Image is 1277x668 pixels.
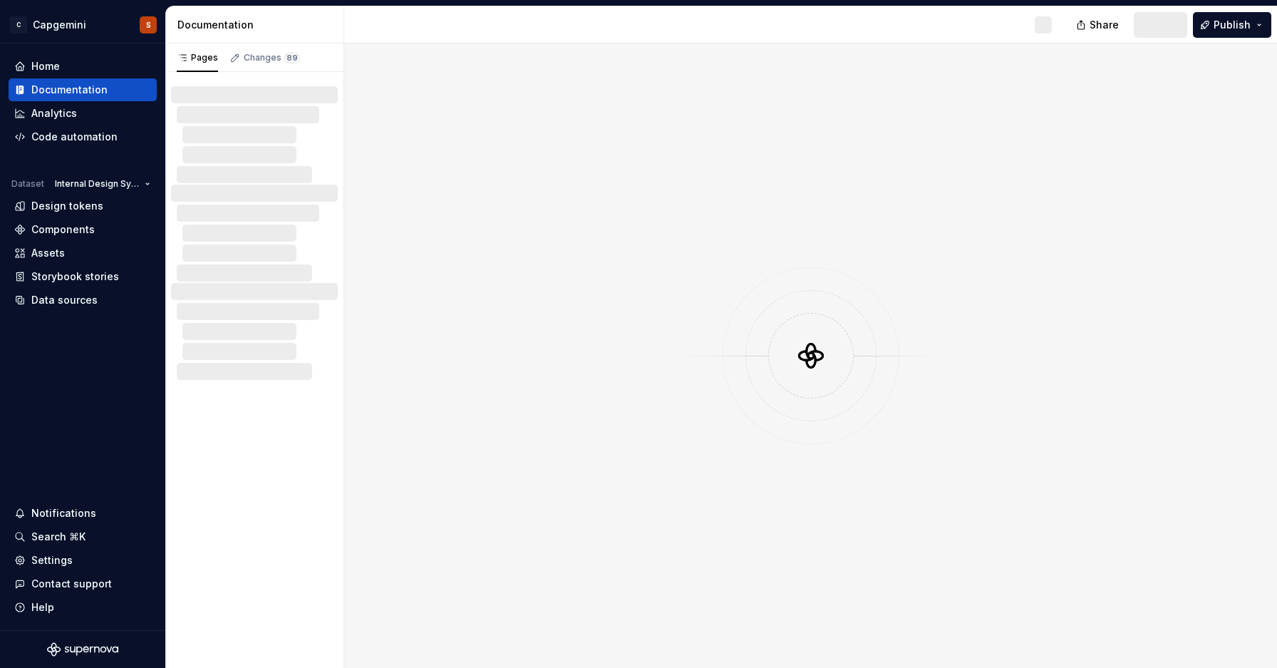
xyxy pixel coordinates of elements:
div: Contact support [31,577,112,591]
div: C [10,16,27,34]
button: Internal Design System [48,174,157,194]
span: Internal Design System [55,178,139,190]
button: CCapgeminiS [3,9,162,40]
a: Storybook stories [9,265,157,288]
a: Data sources [9,289,157,312]
span: Publish [1214,18,1251,32]
div: Analytics [31,106,77,120]
div: Data sources [31,293,98,307]
button: Search ⌘K [9,525,157,548]
a: Design tokens [9,195,157,217]
a: Analytics [9,102,157,125]
button: Help [9,596,157,619]
div: S [146,19,151,31]
div: Pages [177,52,218,63]
div: Search ⌘K [31,530,86,544]
div: Components [31,222,95,237]
div: Design tokens [31,199,103,213]
div: Settings [31,553,73,567]
button: Contact support [9,572,157,595]
a: Code automation [9,125,157,148]
a: Assets [9,242,157,264]
span: 89 [284,52,300,63]
span: Share [1090,18,1119,32]
div: Documentation [177,18,338,32]
svg: Supernova Logo [47,642,118,657]
div: Notifications [31,506,96,520]
button: Share [1069,12,1128,38]
div: Changes [244,52,300,63]
a: Components [9,218,157,241]
div: Capgemini [33,18,86,32]
div: Storybook stories [31,269,119,284]
div: Dataset [11,178,44,190]
a: Documentation [9,78,157,101]
div: Home [31,59,60,73]
button: Notifications [9,502,157,525]
a: Settings [9,549,157,572]
div: Code automation [31,130,118,144]
div: Help [31,600,54,615]
a: Home [9,55,157,78]
div: Documentation [31,83,108,97]
button: Publish [1193,12,1271,38]
div: Assets [31,246,65,260]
